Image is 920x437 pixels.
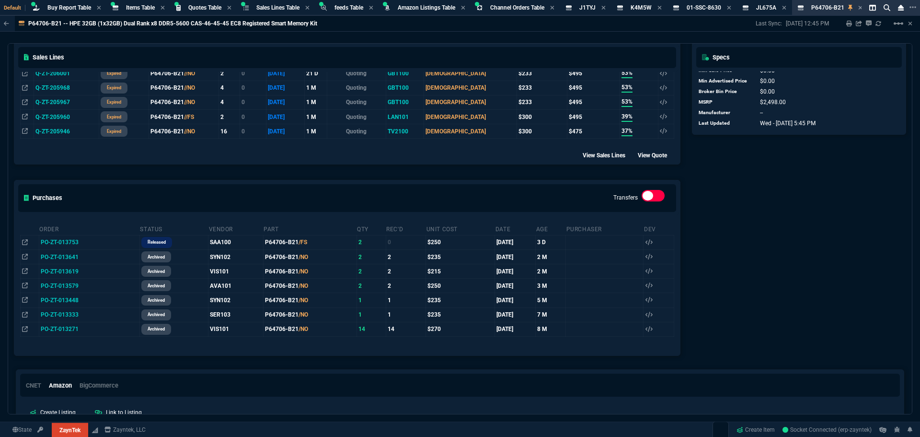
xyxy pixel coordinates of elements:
[536,249,566,264] td: 2 M
[41,297,79,304] span: PO-ZT-013448
[107,128,121,135] p: expired
[356,249,386,264] td: 2
[34,124,99,139] td: Q-ZT-205946
[621,97,632,107] span: 53%
[263,279,356,293] td: P64706-B21
[567,110,620,124] td: $495
[426,249,495,264] td: $235
[34,95,99,109] td: Q-ZT-205967
[149,81,218,95] td: P64706-B21
[208,264,264,279] td: VIS101
[299,254,308,260] span: /NO
[698,76,816,86] tr: undefined
[386,322,425,336] td: 14
[208,279,264,293] td: AVA101
[41,326,79,332] span: PO-ZT-013271
[426,235,495,249] td: $250
[22,268,28,275] nx-icon: Open In Opposite Panel
[638,150,676,160] div: View Quote
[756,20,786,27] p: Last Sync:
[760,120,816,127] span: 1755107148008
[698,76,751,86] td: Min Advertised Price
[102,425,149,434] a: msbcCompanyName
[24,53,64,62] h5: Sales Lines
[22,99,28,106] nx-icon: Open In Opposite Panel
[263,264,356,279] td: P64706-B21
[495,279,536,293] td: [DATE]
[760,109,763,116] span: --
[698,86,751,97] td: Broker Bin Price
[893,18,904,29] mat-icon: Example home icon
[41,310,138,319] nx-fornida-value: PO-ZT-013333
[41,283,79,289] span: PO-ZT-013579
[41,282,138,290] nx-fornida-value: PO-ZT-013579
[240,66,266,81] td: 0
[263,235,356,249] td: P64706-B21
[536,307,566,322] td: 7 M
[47,4,91,11] span: Buy Report Table
[4,20,9,27] nx-icon: Back to Table
[266,81,304,95] td: [DATE]
[240,81,266,95] td: 0
[386,95,424,109] td: GBT100
[263,322,356,336] td: P64706-B21
[107,113,121,121] p: expired
[567,124,620,139] td: $475
[567,81,620,95] td: $495
[305,66,327,81] td: 21 D
[41,253,138,261] nx-fornida-value: PO-ZT-013641
[218,81,240,95] td: 4
[426,307,495,322] td: $235
[386,110,424,124] td: LAN101
[858,4,862,12] nx-icon: Close Tab
[536,279,566,293] td: 3 M
[148,268,165,275] p: archived
[148,282,165,290] p: archived
[148,325,165,333] p: archived
[80,382,118,390] h6: BigCommerce
[22,114,28,120] nx-icon: Open In Opposite Panel
[386,81,424,95] td: GBT100
[386,249,425,264] td: 2
[495,322,536,336] td: [DATE]
[149,66,218,81] td: P64706-B21
[28,20,317,27] p: P64706-B21 -- HPE 32GB (1x32GB) Dual Rank x8 DDR5-5600 CAS-46-45-45 EC8 Registered Smart Memory Kit
[811,4,844,11] span: P64706-B21
[218,66,240,81] td: 2
[601,4,606,12] nx-icon: Close Tab
[495,264,536,279] td: [DATE]
[495,307,536,322] td: [DATE]
[621,83,632,93] span: 53%
[227,4,231,12] nx-icon: Close Tab
[644,222,674,236] th: Dev
[782,425,872,434] a: Hj7HqtYzFL0w0RHDAACG
[518,98,565,106] div: $233
[22,254,28,260] nx-icon: Open In Opposite Panel
[424,95,517,109] td: [DEMOGRAPHIC_DATA]
[305,4,310,12] nx-icon: Close Tab
[760,67,775,74] span: 0
[161,4,165,12] nx-icon: Close Tab
[631,4,652,11] span: K4M5W
[208,222,264,236] th: Vendor
[34,81,99,95] td: Q-ZT-205968
[698,107,816,118] tr: undefined
[22,406,83,419] a: Create Listing
[256,4,299,11] span: Sales Lines Table
[329,69,384,78] p: Quoting
[536,264,566,279] td: 2 M
[536,235,566,249] td: 3 D
[490,4,544,11] span: Channel Orders Table
[148,253,165,261] p: archived
[305,81,327,95] td: 1 M
[329,83,384,92] p: Quoting
[126,4,155,11] span: Items Table
[495,249,536,264] td: [DATE]
[518,83,565,92] div: $233
[702,53,730,62] h5: Specs
[698,86,816,97] tr: undefined
[148,296,165,304] p: archived
[909,3,916,12] nx-icon: Open New Tab
[356,322,386,336] td: 14
[579,4,596,11] span: J1TYJ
